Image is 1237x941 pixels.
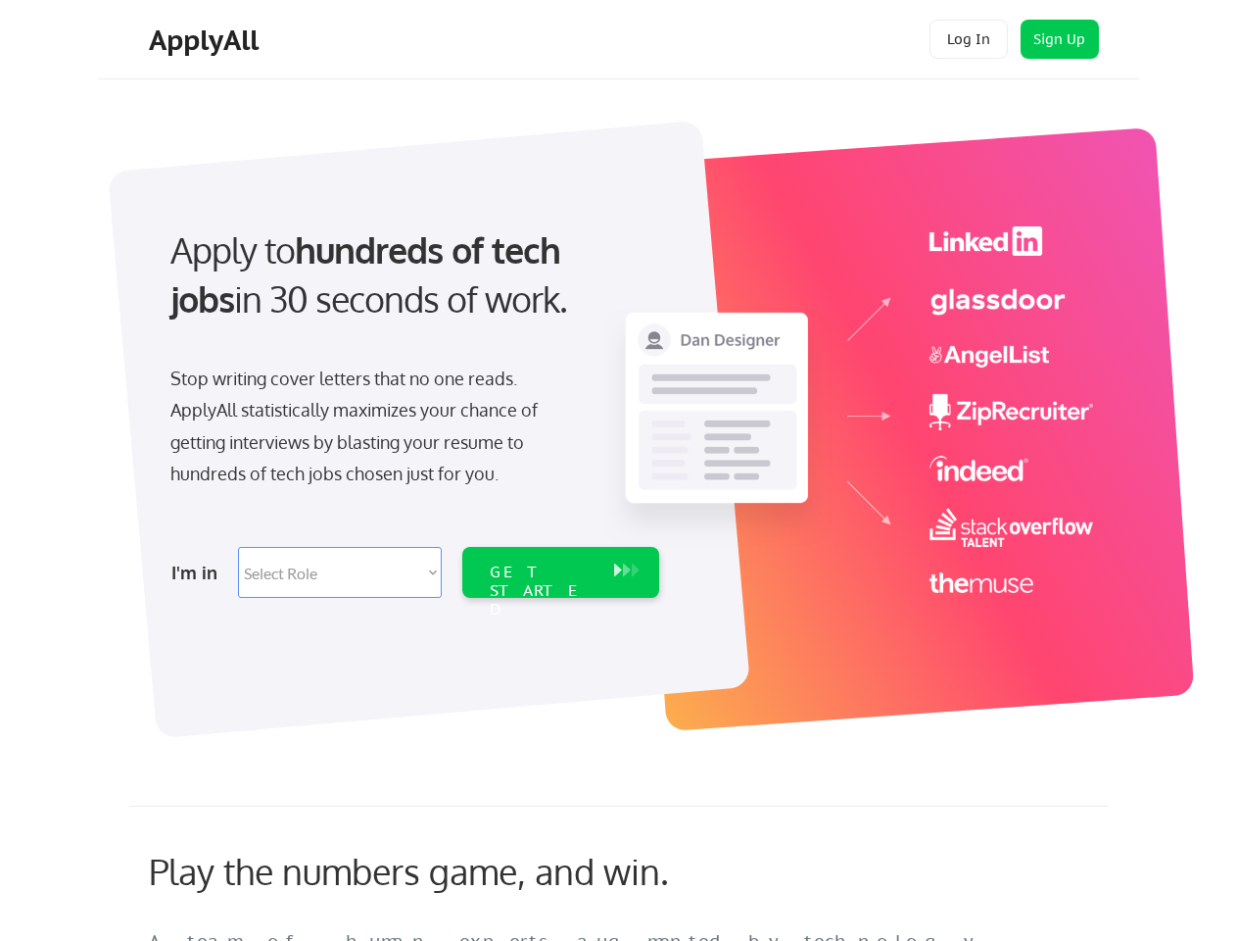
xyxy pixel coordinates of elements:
strong: hundreds of tech jobs [170,227,569,321]
div: GET STARTED [490,563,595,619]
div: Play the numbers game, and win. [149,850,756,892]
div: I'm in [171,557,226,588]
div: Apply to in 30 seconds of work. [170,225,651,324]
div: ApplyAll [149,24,264,57]
button: Sign Up [1021,20,1099,59]
button: Log In [929,20,1008,59]
div: Stop writing cover letters that no one reads. ApplyAll statistically maximizes your chance of get... [170,363,573,490]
